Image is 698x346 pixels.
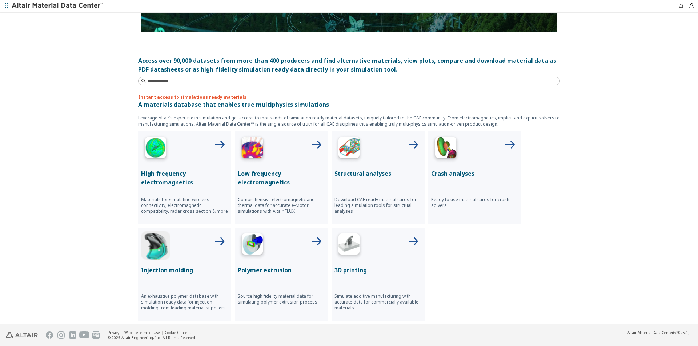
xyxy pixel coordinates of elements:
[141,231,170,260] img: Injection Molding Icon
[334,231,364,260] img: 3D Printing Icon
[138,94,560,100] p: Instant access to simulations ready materials
[141,134,170,163] img: High Frequency Icon
[235,131,328,224] button: Low Frequency IconLow frequency electromagneticsComprehensive electromagnetic and thermal data fo...
[141,293,228,311] p: An exhaustive polymer database with simulation ready data for injection molding from leading mate...
[238,197,325,214] p: Comprehensive electromagnetic and thermal data for accurate e-Motor simulations with Altair FLUX
[12,2,104,9] img: Altair Material Data Center
[431,169,518,178] p: Crash analyses
[165,330,191,335] a: Cookie Consent
[332,228,425,321] button: 3D Printing Icon3D printingSimulate additive manufacturing with accurate data for commercially av...
[332,131,425,224] button: Structural Analyses IconStructural analysesDownload CAE ready material cards for leading simulati...
[431,134,460,163] img: Crash Analyses Icon
[138,115,560,127] p: Leverage Altair’s expertise in simulation and get access to thousands of simulation ready materia...
[141,266,228,274] p: Injection molding
[141,197,228,214] p: Materials for simulating wireless connectivity, electromagnetic compatibility, radar cross sectio...
[235,228,328,321] button: Polymer Extrusion IconPolymer extrusionSource high fidelity material data for simulating polymer ...
[431,197,518,208] p: Ready to use material cards for crash solvers
[334,293,422,311] p: Simulate additive manufacturing with accurate data for commercially available materials
[138,100,560,109] p: A materials database that enables true multiphysics simulations
[428,131,521,224] button: Crash Analyses IconCrash analysesReady to use material cards for crash solvers
[627,330,673,335] span: Altair Material Data Center
[141,169,228,187] p: High frequency electromagnetics
[334,134,364,163] img: Structural Analyses Icon
[627,330,689,335] div: (v2025.1)
[238,169,325,187] p: Low frequency electromagnetics
[6,332,38,338] img: Altair Engineering
[238,134,267,163] img: Low Frequency Icon
[238,266,325,274] p: Polymer extrusion
[334,197,422,214] p: Download CAE ready material cards for leading simulation tools for structual analyses
[334,169,422,178] p: Structural analyses
[108,335,196,340] div: © 2025 Altair Engineering, Inc. All Rights Reserved.
[138,56,560,74] div: Access over 90,000 datasets from more than 400 producers and find alternative materials, view plo...
[124,330,160,335] a: Website Terms of Use
[138,228,231,321] button: Injection Molding IconInjection moldingAn exhaustive polymer database with simulation ready data ...
[108,330,119,335] a: Privacy
[238,231,267,260] img: Polymer Extrusion Icon
[238,293,325,305] p: Source high fidelity material data for simulating polymer extrusion process
[334,266,422,274] p: 3D printing
[138,131,231,224] button: High Frequency IconHigh frequency electromagneticsMaterials for simulating wireless connectivity,...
